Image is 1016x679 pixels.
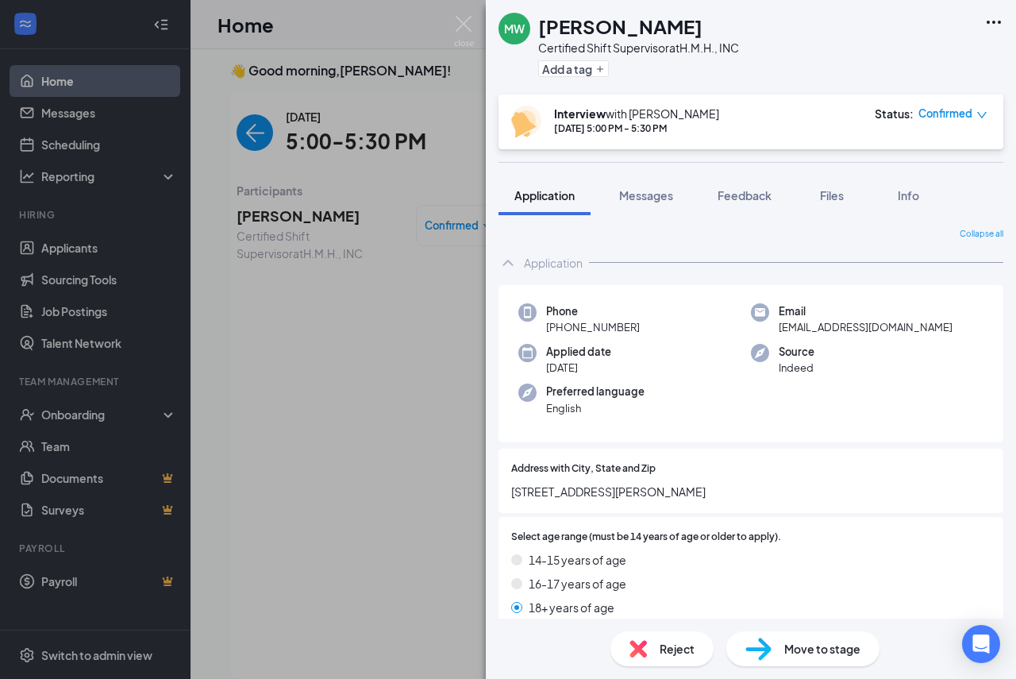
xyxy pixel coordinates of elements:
[554,106,719,122] div: with [PERSON_NAME]
[898,188,919,203] span: Info
[595,64,605,74] svg: Plus
[918,106,972,122] span: Confirmed
[718,188,772,203] span: Feedback
[779,344,814,360] span: Source
[619,188,673,203] span: Messages
[546,319,640,335] span: [PHONE_NUMBER]
[976,110,987,121] span: down
[546,303,640,319] span: Phone
[784,640,860,658] span: Move to stage
[984,13,1003,32] svg: Ellipses
[546,400,645,416] span: English
[511,530,781,545] span: Select age range (must be 14 years of age or older to apply).
[546,344,611,360] span: Applied date
[504,21,525,37] div: MW
[546,360,611,376] span: [DATE]
[660,640,695,658] span: Reject
[960,228,1003,241] span: Collapse all
[498,253,518,272] svg: ChevronUp
[962,625,1000,663] div: Open Intercom Messenger
[538,40,739,56] div: Certified Shift Supervisor at H.M.H., INC
[514,188,575,203] span: Application
[529,551,626,569] span: 14-15 years of age
[546,384,645,399] span: Preferred language
[779,360,814,376] span: Indeed
[554,122,719,135] div: [DATE] 5:00 PM - 5:30 PM
[524,255,583,271] div: Application
[529,599,614,616] span: 18+ years of age
[511,483,991,500] span: [STREET_ADDRESS][PERSON_NAME]
[779,303,952,319] span: Email
[538,60,609,77] button: PlusAdd a tag
[820,188,844,203] span: Files
[875,106,914,122] div: Status :
[511,461,656,476] span: Address with City, State and Zip
[538,13,702,40] h1: [PERSON_NAME]
[529,575,626,592] span: 16-17 years of age
[554,106,606,121] b: Interview
[779,319,952,335] span: [EMAIL_ADDRESS][DOMAIN_NAME]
